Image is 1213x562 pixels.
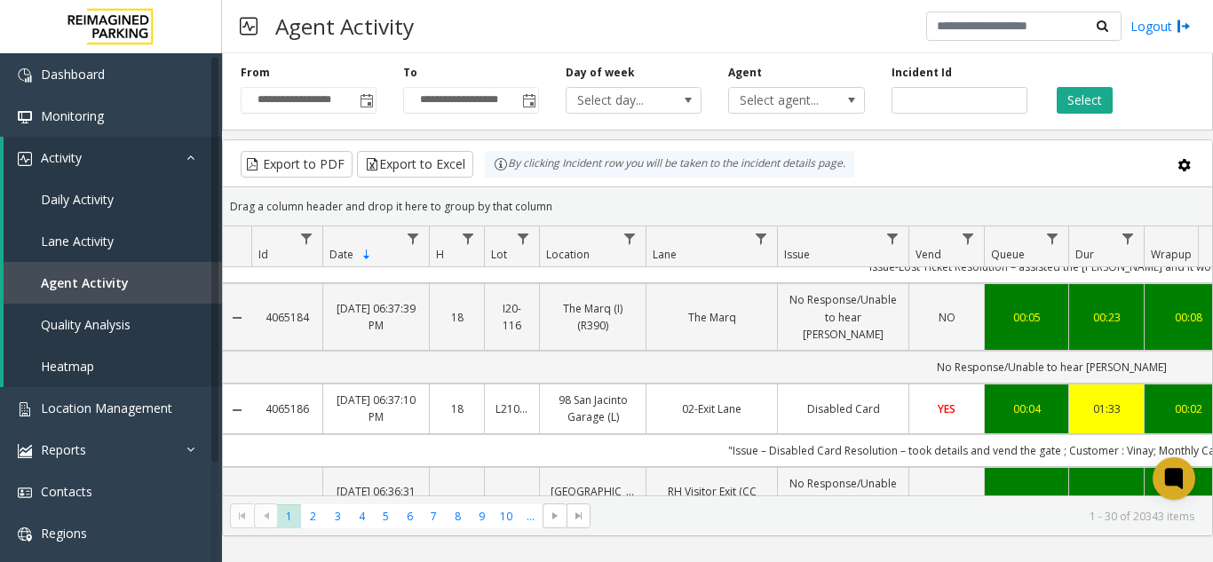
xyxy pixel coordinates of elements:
a: Issue Filter Menu [881,226,905,250]
a: 00:21 [1080,492,1133,509]
span: Dur [1075,247,1094,262]
span: Lot [491,247,507,262]
a: The Marq (I) (R390) [551,300,635,334]
div: 00:05 [995,309,1058,326]
span: Page 11 [519,504,543,528]
span: Toggle popup [356,88,376,113]
a: [GEOGRAPHIC_DATA] (L) [551,483,635,517]
img: pageIcon [240,4,258,48]
span: Page 10 [495,504,519,528]
span: YES [938,401,955,416]
span: Agent Activity [41,274,129,291]
img: 'icon' [18,68,32,83]
span: Toggle popup [519,88,538,113]
img: 'icon' [18,444,32,458]
span: Go to the next page [548,509,562,523]
div: Data table [223,226,1212,495]
a: Date Filter Menu [401,226,425,250]
span: Dashboard [41,66,105,83]
span: Reports [41,441,86,458]
a: 00:04 [995,400,1058,417]
a: Collapse Details [223,311,251,325]
span: Select day... [567,88,674,113]
a: [DATE] 06:37:10 PM [334,392,418,425]
a: 18 [440,400,473,417]
span: Select agent... [729,88,836,113]
span: Lane Activity [41,233,114,249]
a: Vend Filter Menu [956,226,980,250]
a: Queue Filter Menu [1041,226,1065,250]
a: Collapse Details [223,403,251,417]
a: Dur Filter Menu [1116,226,1140,250]
span: Contacts [41,483,92,500]
span: Page 4 [350,504,374,528]
span: Wrapup [1151,247,1192,262]
a: NO [920,492,973,509]
img: 'icon' [18,152,32,166]
a: Lot Filter Menu [511,226,535,250]
span: Page 9 [470,504,494,528]
a: Activity [4,137,222,178]
a: Location Filter Menu [618,226,642,250]
a: 98 San Jacinto Garage (L) [551,392,635,425]
span: NO [939,310,955,325]
img: logout [1177,17,1191,36]
button: Select [1057,87,1113,114]
a: Heatmap [4,345,222,387]
img: 'icon' [18,486,32,500]
span: Location Management [41,400,172,416]
div: Drag a column header and drop it here to group by that column [223,191,1212,222]
span: Activity [41,149,82,166]
label: From [241,65,270,81]
span: Id [258,247,268,262]
img: 'icon' [18,110,32,124]
span: Heatmap [41,358,94,375]
a: NO [920,309,973,326]
label: To [403,65,417,81]
div: 00:00 [995,492,1058,509]
span: Regions [41,525,87,542]
a: Quality Analysis [4,304,222,345]
a: Daily Activity [4,178,222,220]
a: 02-Exit Lane [657,400,766,417]
span: Page 5 [374,504,398,528]
a: 4065183 [262,492,312,509]
a: Id Filter Menu [295,226,319,250]
span: Daily Activity [41,191,114,208]
button: Export to PDF [241,151,353,178]
a: Disabled Card [789,400,898,417]
span: Lane [653,247,677,262]
img: 'icon' [18,527,32,542]
a: Lane Activity [4,220,222,262]
span: Monitoring [41,107,104,124]
a: Lane Filter Menu [749,226,773,250]
span: Page 2 [301,504,325,528]
button: Export to Excel [357,151,473,178]
a: The Marq [657,309,766,326]
h3: Agent Activity [266,4,423,48]
span: Issue [784,247,810,262]
a: No Response/Unable to hear [PERSON_NAME] [789,475,898,526]
span: Quality Analysis [41,316,131,333]
span: Date [329,247,353,262]
a: RH Visitor Exit (CC Only) [657,483,766,517]
span: Vend [916,247,941,262]
span: Go to the next page [543,503,567,528]
a: 4065184 [262,309,312,326]
a: 01:33 [1080,400,1133,417]
a: L21065900 [496,400,528,417]
a: 00:23 [1080,309,1133,326]
a: [DATE] 06:37:39 PM [334,300,418,334]
img: infoIcon.svg [494,157,508,171]
a: 4065186 [262,400,312,417]
a: Logout [1130,17,1191,36]
span: Go to the last page [572,509,586,523]
a: Collapse Details [223,495,251,509]
a: YES [920,400,973,417]
a: No Response/Unable to hear [PERSON_NAME] [789,291,898,343]
a: 18 [440,492,473,509]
